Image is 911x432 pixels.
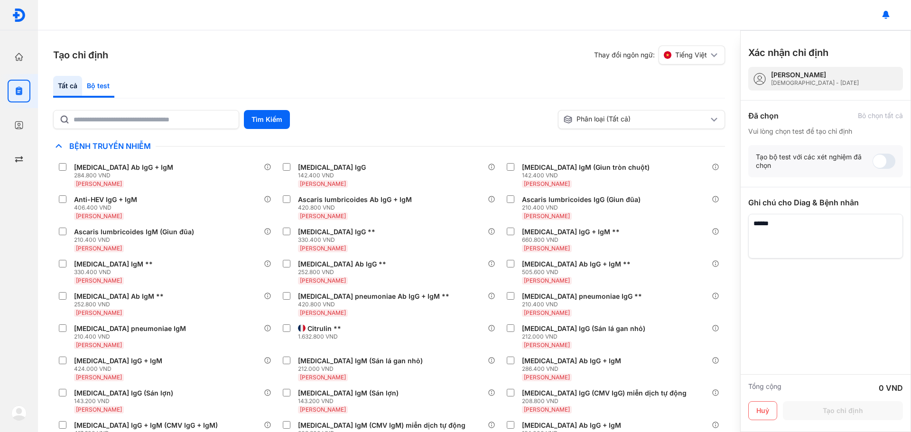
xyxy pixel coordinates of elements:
div: [MEDICAL_DATA] pneumoniae Ab IgG + IgM ** [298,292,449,301]
div: 210.400 VND [522,204,644,211]
span: [PERSON_NAME] [76,212,122,220]
div: 142.400 VND [522,172,653,179]
div: [MEDICAL_DATA] Ab IgG + IgM ** [522,260,631,268]
div: Ghi chú cho Diag & Bệnh nhân [748,197,903,208]
div: 212.000 VND [522,333,649,340]
div: 210.400 VND [522,301,646,308]
div: Ascaris lumbricoides Ab IgG + IgM [298,195,412,204]
div: [MEDICAL_DATA] IgM (Sán lá gan nhỏ) [298,357,423,365]
div: Vui lòng chọn test để tạo chỉ định [748,127,903,136]
div: 420.800 VND [298,204,416,211]
div: 1.632.800 VND [298,333,345,340]
div: 284.800 VND [74,172,177,179]
span: [PERSON_NAME] [524,212,570,220]
div: 142.400 VND [298,172,370,179]
div: 424.000 VND [74,365,166,373]
div: [MEDICAL_DATA] IgG + IgM (CMV IgG + IgM) [74,421,218,430]
div: [MEDICAL_DATA] IgM (Sán lợn) [298,389,399,397]
div: [MEDICAL_DATA] pneumoniae IgM [74,324,186,333]
div: Ascaris lumbricoides IgG (Giun đũa) [522,195,641,204]
span: [PERSON_NAME] [76,406,122,413]
div: 330.400 VND [298,236,379,244]
div: [MEDICAL_DATA] IgM (Giun tròn chuột) [522,163,650,172]
div: 286.400 VND [522,365,625,373]
span: [PERSON_NAME] [524,277,570,284]
div: 210.400 VND [74,236,198,244]
div: [MEDICAL_DATA] IgG + IgM ** [522,228,620,236]
span: Tiếng Việt [675,51,707,59]
div: 505.600 VND [522,268,634,276]
div: 212.000 VND [298,365,427,373]
span: [PERSON_NAME] [76,180,122,187]
div: Tạo bộ test với các xét nghiệm đã chọn [756,153,873,170]
div: 660.800 VND [522,236,623,244]
span: [PERSON_NAME] [300,245,346,252]
span: [PERSON_NAME] [76,341,122,349]
div: [MEDICAL_DATA] Ab IgG + IgM [522,421,621,430]
div: [PERSON_NAME] [771,71,859,79]
div: 420.800 VND [298,301,453,308]
div: Tất cả [53,76,82,98]
div: 330.400 VND [74,268,157,276]
span: [PERSON_NAME] [524,245,570,252]
div: Ascaris lumbricoides IgM (Giun đũa) [74,228,194,236]
div: Thay đổi ngôn ngữ: [594,46,725,64]
div: [MEDICAL_DATA] IgM ** [74,260,153,268]
button: Tìm Kiếm [244,110,290,129]
span: [PERSON_NAME] [524,180,570,187]
h3: Tạo chỉ định [53,48,108,62]
div: Anti-HEV IgG + IgM [74,195,137,204]
button: Huỷ [748,401,777,420]
span: [PERSON_NAME] [300,277,346,284]
div: 406.400 VND [74,204,141,211]
div: Bỏ chọn tất cả [858,111,903,120]
div: Tổng cộng [748,382,781,394]
span: [PERSON_NAME] [300,309,346,316]
span: Bệnh Truyền Nhiễm [65,141,156,151]
span: [PERSON_NAME] [524,341,570,349]
div: [MEDICAL_DATA] Ab IgM ** [74,292,164,301]
div: 0 VND [879,382,903,394]
div: [MEDICAL_DATA] IgM (CMV IgM) miễn dịch tự động [298,421,465,430]
div: 252.800 VND [298,268,390,276]
span: [PERSON_NAME] [524,406,570,413]
div: 252.800 VND [74,301,167,308]
span: [PERSON_NAME] [76,277,122,284]
div: 210.400 VND [74,333,190,340]
button: Tạo chỉ định [783,401,903,420]
div: [MEDICAL_DATA] Ab IgG ** [298,260,386,268]
div: [MEDICAL_DATA] Ab IgG + IgM [522,357,621,365]
h3: Xác nhận chỉ định [748,46,828,59]
span: [PERSON_NAME] [76,374,122,381]
div: [MEDICAL_DATA] IgG [298,163,366,172]
span: [PERSON_NAME] [300,212,346,220]
div: [MEDICAL_DATA] IgG + IgM [74,357,162,365]
span: [PERSON_NAME] [76,245,122,252]
div: [MEDICAL_DATA] IgG (Sán lá gan nhỏ) [522,324,645,333]
div: Citrulin ** [307,324,341,333]
div: [MEDICAL_DATA] pneumoniae IgG ** [522,292,642,301]
img: logo [12,8,26,22]
span: [PERSON_NAME] [524,309,570,316]
span: [PERSON_NAME] [300,406,346,413]
div: [MEDICAL_DATA] IgG (Sán lợn) [74,389,173,397]
span: [PERSON_NAME] [524,374,570,381]
div: Bộ test [82,76,114,98]
div: [MEDICAL_DATA] IgG ** [298,228,375,236]
img: logo [11,405,27,421]
div: [MEDICAL_DATA] Ab IgG + IgM [74,163,173,172]
div: [MEDICAL_DATA] IgG (CMV IgG) miễn dịch tự động [522,389,687,397]
span: [PERSON_NAME] [76,309,122,316]
div: Đã chọn [748,110,779,121]
div: 143.200 VND [298,397,402,405]
div: Phân loại (Tất cả) [563,115,708,124]
div: 143.200 VND [74,397,177,405]
span: [PERSON_NAME] [300,180,346,187]
div: [DEMOGRAPHIC_DATA] - [DATE] [771,79,859,87]
span: [PERSON_NAME] [300,374,346,381]
div: 208.800 VND [522,397,690,405]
